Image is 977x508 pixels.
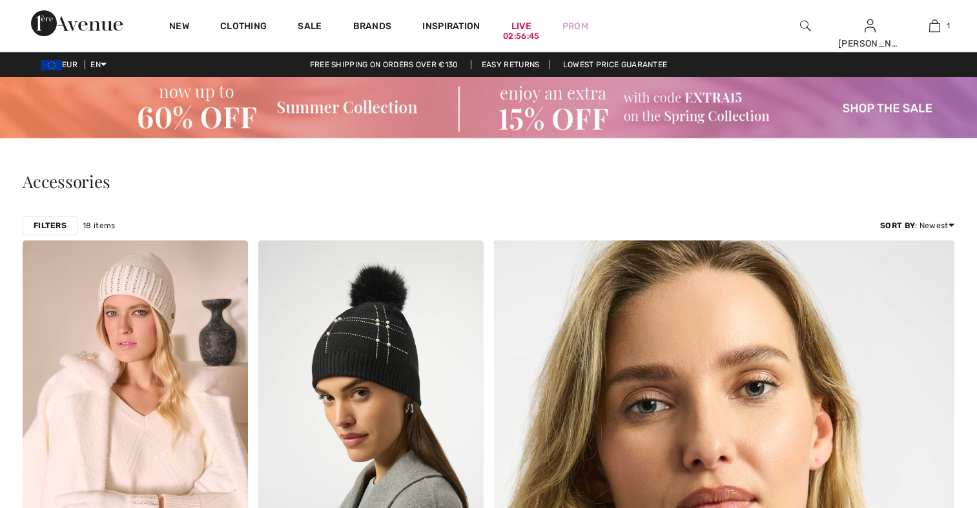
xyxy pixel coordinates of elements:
a: Easy Returns [471,60,551,69]
a: Sign In [865,19,876,32]
div: [PERSON_NAME] [838,37,901,50]
iframe: Opens a widget where you can find more information [894,411,964,443]
div: 02:56:45 [503,30,539,43]
a: Sale [298,21,322,34]
a: Clothing [220,21,267,34]
span: Accessories [23,170,110,193]
img: My Bag [929,18,940,34]
a: Prom [562,19,588,33]
img: 1ère Avenue [31,10,123,36]
a: Lowest Price Guarantee [553,60,678,69]
a: 1 [903,18,966,34]
span: 1 [947,20,950,32]
a: Live02:56:45 [511,19,531,33]
div: : Newest [880,220,954,231]
img: search the website [800,18,811,34]
strong: Filters [34,220,67,231]
img: My Info [865,18,876,34]
strong: Sort By [880,221,915,230]
a: Brands [353,21,392,34]
img: Euro [41,60,62,70]
span: Inspiration [422,21,480,34]
a: Free shipping on orders over €130 [300,60,469,69]
span: EUR [41,60,83,69]
span: 18 items [83,220,115,231]
a: New [169,21,189,34]
span: EN [90,60,107,69]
